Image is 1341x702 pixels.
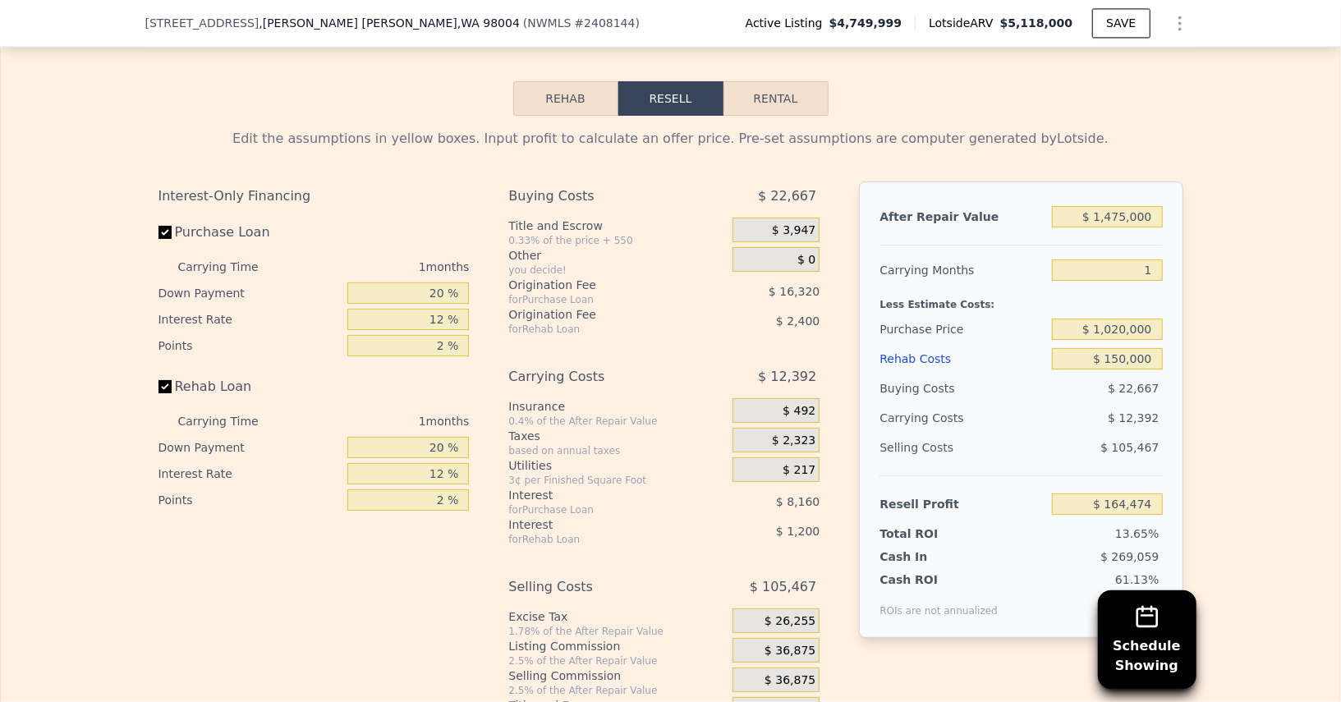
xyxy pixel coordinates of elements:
[259,15,520,31] span: , [PERSON_NAME] [PERSON_NAME]
[508,277,691,293] div: Origination Fee
[508,625,726,638] div: 1.78% of the After Repair Value
[1098,590,1196,689] button: ScheduleShowing
[158,306,342,333] div: Interest Rate
[158,434,342,461] div: Down Payment
[508,684,726,697] div: 2.5% of the After Repair Value
[158,372,342,401] label: Rehab Loan
[1100,550,1159,563] span: $ 269,059
[457,16,520,30] span: , WA 98004
[508,516,691,533] div: Interest
[1108,382,1159,395] span: $ 22,667
[178,408,285,434] div: Carrying Time
[765,644,815,658] span: $ 36,875
[750,572,816,602] span: $ 105,467
[765,673,815,688] span: $ 36,875
[508,398,726,415] div: Insurance
[758,181,816,211] span: $ 22,667
[158,461,342,487] div: Interest Rate
[772,434,815,448] span: $ 2,323
[746,15,829,31] span: Active Listing
[929,15,999,31] span: Lotside ARV
[879,344,1045,374] div: Rehab Costs
[508,234,726,247] div: 0.33% of the price + 550
[523,15,640,31] div: ( )
[879,433,1045,462] div: Selling Costs
[797,253,815,268] span: $ 0
[158,333,342,359] div: Points
[508,487,691,503] div: Interest
[508,572,691,602] div: Selling Costs
[158,181,470,211] div: Interest-Only Financing
[1100,441,1159,454] span: $ 105,467
[1115,573,1159,586] span: 61.13%
[508,218,726,234] div: Title and Escrow
[879,548,982,565] div: Cash In
[758,362,816,392] span: $ 12,392
[776,495,820,508] span: $ 8,160
[513,81,618,116] button: Rehab
[178,254,285,280] div: Carrying Time
[879,525,982,542] div: Total ROI
[508,247,726,264] div: Other
[1115,527,1159,540] span: 13.65%
[508,654,726,668] div: 2.5% of the After Repair Value
[508,533,691,546] div: for Rehab Loan
[508,181,691,211] div: Buying Costs
[508,428,726,444] div: Taxes
[783,463,815,478] span: $ 217
[158,129,1183,149] div: Edit the assumptions in yellow boxes. Input profit to calculate an offer price. Pre-set assumptio...
[508,415,726,428] div: 0.4% of the After Repair Value
[1108,411,1159,424] span: $ 12,392
[158,380,172,393] input: Rehab Loan
[508,362,691,392] div: Carrying Costs
[575,16,636,30] span: # 2408144
[776,314,820,328] span: $ 2,400
[769,285,820,298] span: $ 16,320
[765,614,815,629] span: $ 26,255
[158,226,172,239] input: Purchase Loan
[508,323,691,336] div: for Rehab Loan
[776,525,820,538] span: $ 1,200
[508,503,691,516] div: for Purchase Loan
[158,487,342,513] div: Points
[508,264,726,277] div: you decide!
[1092,8,1150,38] button: SAVE
[508,293,691,306] div: for Purchase Loan
[1164,7,1196,39] button: Show Options
[508,474,726,487] div: 3¢ per Finished Square Foot
[783,404,815,419] span: $ 492
[879,314,1045,344] div: Purchase Price
[508,668,726,684] div: Selling Commission
[508,306,691,323] div: Origination Fee
[158,280,342,306] div: Down Payment
[879,571,998,588] div: Cash ROI
[879,588,998,617] div: ROIs are not annualized
[292,254,470,280] div: 1 months
[879,202,1045,232] div: After Repair Value
[508,638,726,654] div: Listing Commission
[879,255,1045,285] div: Carrying Months
[145,15,259,31] span: [STREET_ADDRESS]
[508,444,726,457] div: based on annual taxes
[508,457,726,474] div: Utilities
[879,374,1045,403] div: Buying Costs
[292,408,470,434] div: 1 months
[618,81,723,116] button: Resell
[723,81,829,116] button: Rental
[158,218,342,247] label: Purchase Loan
[1000,16,1073,30] span: $5,118,000
[879,403,982,433] div: Carrying Costs
[527,16,571,30] span: NWMLS
[508,608,726,625] div: Excise Tax
[829,15,902,31] span: $4,749,999
[879,489,1045,519] div: Resell Profit
[879,285,1162,314] div: Less Estimate Costs:
[772,223,815,238] span: $ 3,947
